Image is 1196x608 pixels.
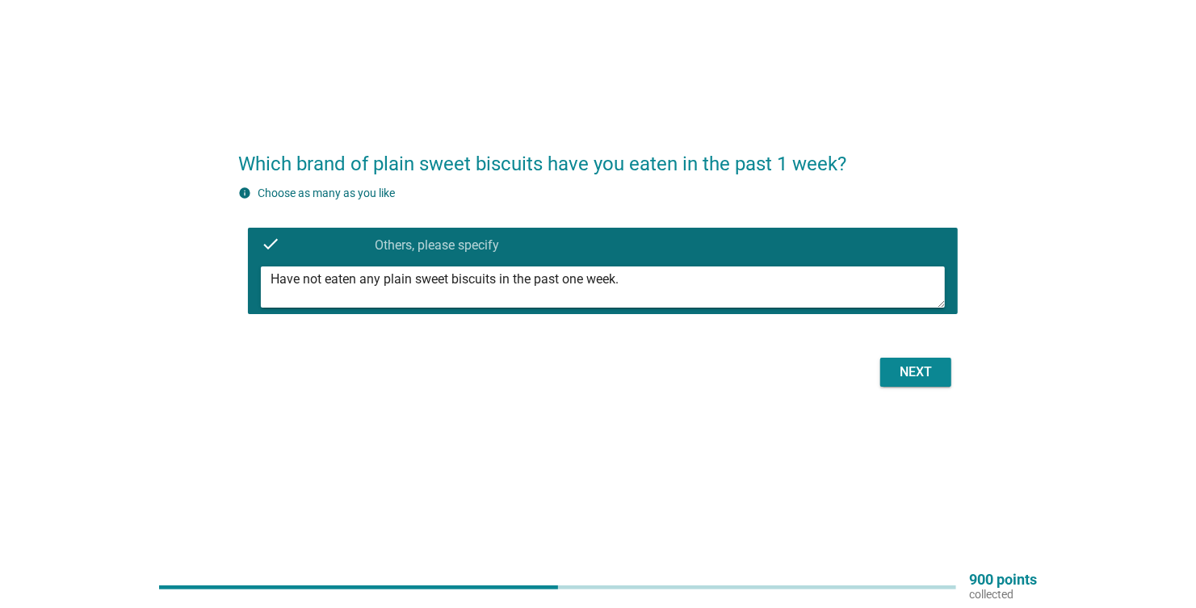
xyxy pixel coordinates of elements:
p: 900 points [969,572,1037,587]
i: check [261,234,280,254]
div: Next [893,363,938,382]
p: collected [969,587,1037,602]
i: info [238,187,251,199]
h2: Which brand of plain sweet biscuits have you eaten in the past 1 week? [238,133,958,178]
button: Next [880,358,951,387]
label: Choose as many as you like [258,187,395,199]
label: Others, please specify [375,237,499,254]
